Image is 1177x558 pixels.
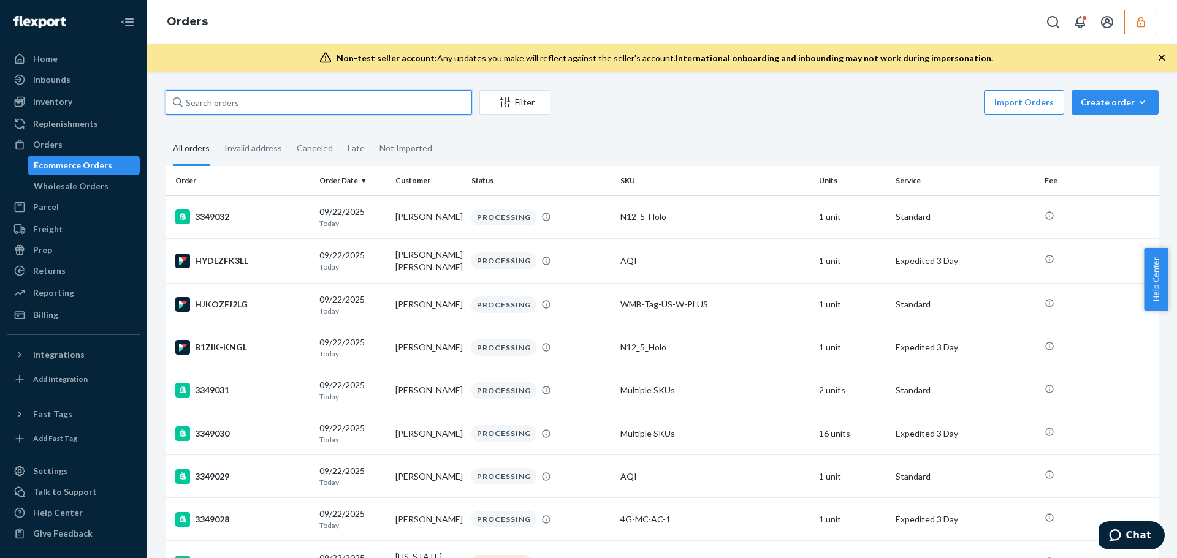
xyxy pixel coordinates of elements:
div: AQI [620,470,809,483]
div: PROCESSING [471,209,536,225]
div: B1ZIK-KNGL [175,340,310,355]
ol: breadcrumbs [157,4,218,40]
div: PROCESSING [471,252,536,269]
div: 3349031 [175,383,310,398]
th: Service [891,166,1040,195]
a: Wholesale Orders [28,176,140,196]
div: Filter [480,96,550,108]
a: Parcel [7,197,140,217]
p: Today [319,349,386,359]
div: Parcel [33,201,59,213]
td: 1 unit [814,498,890,541]
td: Multiple SKUs [615,412,814,455]
button: Integrations [7,345,140,364]
p: Expedited 3 Day [896,428,1035,440]
td: [PERSON_NAME] [390,369,467,412]
div: 3349030 [175,426,310,441]
div: Integrations [33,349,85,361]
p: Standard [896,384,1035,396]
td: [PERSON_NAME] [390,455,467,498]
button: Open Search Box [1041,10,1065,34]
p: Standard [896,470,1035,483]
button: Open notifications [1068,10,1092,34]
iframe: Opens a widget where you can chat to one of our agents [1099,521,1165,552]
p: Today [319,391,386,402]
div: Any updates you make will reflect against the seller's account. [337,52,993,64]
div: 09/22/2025 [319,508,386,530]
div: 3349029 [175,469,310,484]
div: Inbounds [33,74,70,86]
a: Returns [7,261,140,281]
div: HYDLZFK3LL [175,254,310,268]
p: Today [319,218,386,228]
button: Talk to Support [7,482,140,502]
p: Today [319,477,386,488]
button: Open account menu [1095,10,1119,34]
div: Add Fast Tag [33,433,77,443]
a: Settings [7,461,140,481]
div: 3349032 [175,209,310,224]
div: Ecommerce Orders [34,159,112,172]
p: Today [319,520,386,530]
td: 16 units [814,412,890,455]
div: Talk to Support [33,486,97,498]
p: Expedited 3 Day [896,513,1035,526]
a: Add Integration [7,369,140,389]
div: PROCESSING [471,382,536,399]
p: Expedited 3 Day [896,341,1035,353]
td: [PERSON_NAME] [390,326,467,369]
div: All orders [173,132,210,166]
a: Ecommerce Orders [28,156,140,175]
td: [PERSON_NAME] [390,283,467,326]
div: PROCESSING [471,511,536,527]
div: Add Integration [33,374,88,384]
th: Units [814,166,890,195]
td: 1 unit [814,283,890,326]
th: Order [166,166,314,195]
div: Give Feedback [33,527,93,540]
td: 1 unit [814,455,890,498]
button: Fast Tags [7,404,140,424]
div: PROCESSING [471,339,536,356]
button: Filter [479,90,550,115]
div: Invalid address [224,132,282,164]
a: Orders [7,135,140,154]
p: Standard [896,298,1035,311]
th: Fee [1040,166,1159,195]
p: Today [319,306,386,316]
p: Today [319,262,386,272]
th: Status [467,166,615,195]
div: PROCESSING [471,296,536,313]
div: 09/22/2025 [319,249,386,272]
p: Standard [896,211,1035,223]
input: Search orders [166,90,472,115]
button: Help Center [1144,248,1168,311]
a: Reporting [7,283,140,303]
div: Reporting [33,287,74,299]
td: [PERSON_NAME] [390,412,467,455]
div: N12_5_Holo [620,341,809,353]
div: Wholesale Orders [34,180,109,192]
span: International onboarding and inbounding may not work during impersonation. [676,53,993,63]
div: 3349028 [175,512,310,527]
td: 1 unit [814,238,890,283]
div: WMB-Tag-US-W-PLUS [620,298,809,311]
div: 4G-MC-AC-1 [620,513,809,526]
a: Help Center [7,503,140,522]
div: Late [348,132,365,164]
div: Create order [1081,96,1149,108]
div: 09/22/2025 [319,293,386,316]
div: 09/22/2025 [319,422,386,445]
div: HJKOZFJ2LG [175,297,310,312]
a: Add Fast Tag [7,429,140,448]
p: Expedited 3 Day [896,255,1035,267]
span: Non-test seller account: [337,53,437,63]
div: 09/22/2025 [319,379,386,402]
td: [PERSON_NAME] [390,195,467,238]
a: Freight [7,219,140,239]
div: AQI [620,255,809,267]
div: 09/22/2025 [319,206,386,228]
div: 09/22/2025 [319,465,386,488]
div: Inventory [33,96,72,108]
